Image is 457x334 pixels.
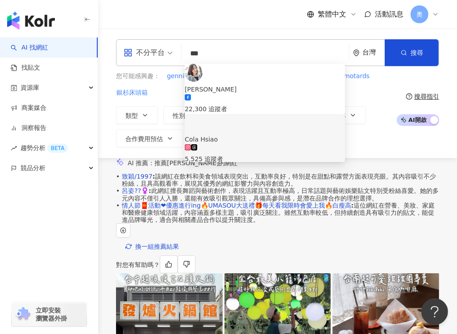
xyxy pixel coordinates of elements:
[375,10,403,18] span: 活動訊息
[154,159,237,167] span: 推薦[PERSON_NAME]的網紅
[185,84,345,94] div: [PERSON_NAME]
[14,307,32,321] img: chrome extension
[325,72,370,81] span: xyws_motards
[324,71,370,81] button: xyws_motards
[7,12,55,29] img: logo
[185,64,203,82] img: KOL Avatar
[122,202,439,223] span: 這位網紅在營養、美妝、家庭和醫療健康領域活躍，內容涵蓋多樣主題，吸引廣泛關注。雖然互動率較低，但持續創造具有吸引力的貼文，能促進品牌曝光，適合與相關產品合作以提升關注度。
[122,202,351,209] a: 情人節🧧活動❤優惠進行ing🔥UMASOU大送禮🎁每天看我限時會愛上我🔥白瘦高
[11,104,46,113] a: 商案媒合
[116,88,148,98] button: 銀杉床頭箱
[21,138,68,158] span: 趨勢分析
[185,114,203,132] img: KOL Avatar
[116,88,148,97] span: 銀杉床頭箱
[173,112,185,119] span: 性別
[167,72,202,81] span: gennies_tw
[353,50,360,56] span: environment
[185,134,345,144] div: Cola Hsiao
[122,173,152,180] a: 致穎/1997
[116,129,183,147] button: 合作費用預估
[11,145,17,151] span: rise
[116,202,439,223] div: •
[116,187,439,201] div: •
[385,39,439,66] button: 搜尋
[122,173,439,187] span: 該網紅在飲料和美食領域表現突出，互動率良好，特別是在甜點和露營方面表現亮眼。其內容吸引不少粉絲，且具高觀看率，展現其優秀的網紅影響力與內容創造力。
[163,106,205,124] button: 性別
[406,93,412,100] span: question-circle
[351,202,354,209] span: :
[21,78,39,98] span: 資源庫
[122,187,439,201] span: 此網紅擅長舞蹈與藝術創作，表現活躍且互動率極高，日常話題與藝術娛樂貼文特別受粉絲喜愛。她的多元內容不僅引人入勝，還能有效吸引觀眾關注，具備高參與感，是潛在品牌合作的理想選擇。
[11,43,48,52] a: searchAI 找網紅
[12,302,87,326] a: chrome extension立即安裝 瀏覽器外掛
[153,173,155,180] span: :
[128,159,237,167] div: AI 推薦 ：
[47,144,68,153] div: BETA
[11,63,40,72] a: 找貼文
[124,46,165,60] div: 不分平台
[116,106,158,124] button: 類型
[21,158,46,178] span: 競品分析
[318,9,346,19] span: 繁體中文
[116,255,439,273] div: 對您有幫助嗎？
[135,243,179,250] span: 換一組推薦結果
[125,112,138,119] span: 類型
[116,173,439,187] div: •
[421,298,448,325] iframe: Help Scout Beacon - Open
[414,93,439,100] div: 搜尋指引
[416,9,423,19] span: 奧
[411,49,423,56] span: 搜尋
[185,104,345,114] div: 22,300 追蹤者
[185,154,345,164] div: 5,525 追蹤者
[116,72,160,81] span: 您可能感興趣：
[166,71,203,81] button: gennies_tw
[124,48,133,57] span: appstore
[149,187,151,194] span: :
[11,124,46,133] a: 洞察報告
[36,306,67,322] span: 立即安裝 瀏覽器外掛
[122,187,149,194] a: 呂姿??‍♀️
[116,238,188,255] button: 換一組推薦結果
[125,135,163,142] span: 合作費用預估
[362,49,385,56] div: 台灣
